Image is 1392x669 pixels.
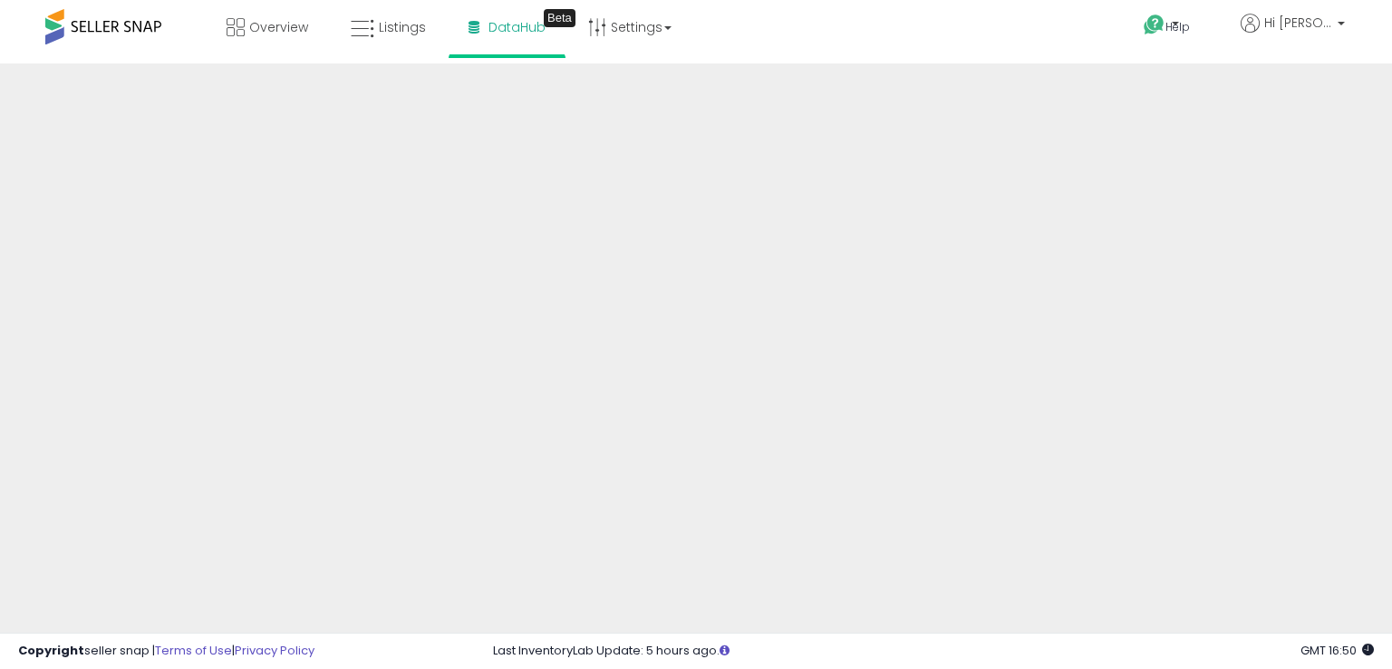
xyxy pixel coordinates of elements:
span: Listings [379,18,426,36]
div: seller snap | | [18,643,314,660]
a: Privacy Policy [235,642,314,659]
span: DataHub [488,18,546,36]
span: Help [1165,19,1190,34]
span: Overview [249,18,308,36]
div: Tooltip anchor [544,9,575,27]
a: Terms of Use [155,642,232,659]
i: Get Help [1143,14,1165,36]
div: Last InventoryLab Update: 5 hours ago. [493,643,1374,660]
span: 2025-10-11 16:50 GMT [1300,642,1374,659]
strong: Copyright [18,642,84,659]
a: Hi [PERSON_NAME] [1241,14,1345,54]
span: Hi [PERSON_NAME] [1264,14,1332,32]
